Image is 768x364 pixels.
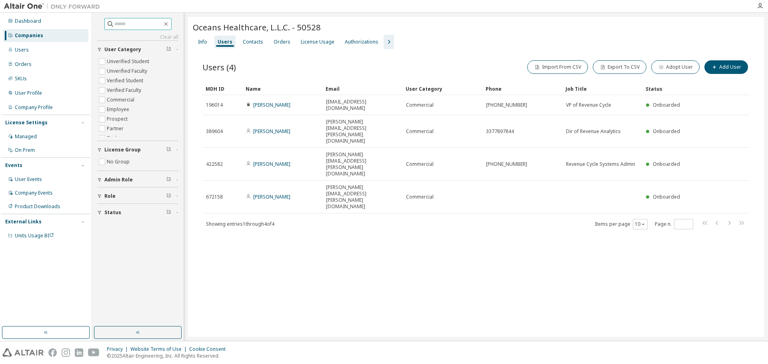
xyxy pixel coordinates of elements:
span: [PHONE_NUMBER] [486,102,527,108]
span: 196014 [206,102,223,108]
span: Revenue Cycle Systems Admin [566,161,635,167]
div: Company Profile [15,104,53,111]
div: Orders [274,39,290,45]
div: Users [218,39,232,45]
label: Verified Student [107,76,145,86]
div: SKUs [15,76,27,82]
button: License Group [97,141,178,159]
img: altair_logo.svg [2,348,44,357]
span: [PHONE_NUMBER] [486,161,527,167]
a: Clear all [97,34,178,40]
button: Role [97,187,178,205]
label: Prospect [107,114,129,124]
div: On Prem [15,147,35,153]
span: Onboarded [653,193,680,200]
div: Status [646,82,702,95]
button: Import From CSV [527,60,588,74]
div: Events [5,162,22,169]
div: MDH ID [206,82,239,95]
span: Commercial [406,102,434,108]
span: 3377897844 [486,128,514,135]
label: No Group [107,157,131,167]
div: Companies [15,32,43,39]
span: [PERSON_NAME][EMAIL_ADDRESS][PERSON_NAME][DOMAIN_NAME] [326,151,399,177]
button: 10 [635,221,646,227]
span: Showing entries 1 through 4 of 4 [206,221,274,227]
span: [PERSON_NAME][EMAIL_ADDRESS][PERSON_NAME][DOMAIN_NAME] [326,119,399,144]
div: Orders [15,61,32,68]
span: 422582 [206,161,223,167]
a: [PERSON_NAME] [253,101,290,108]
div: Users [15,47,29,53]
span: Commercial [406,128,434,135]
span: Role [104,193,116,199]
img: instagram.svg [62,348,70,357]
div: Company Events [15,190,53,196]
span: Oceans Healthcare, L.L.C. - 50528 [193,22,321,33]
span: Commercial [406,161,434,167]
button: Status [97,204,178,221]
span: [EMAIL_ADDRESS][DOMAIN_NAME] [326,99,399,111]
div: License Usage [301,39,334,45]
div: Managed [15,133,37,140]
img: facebook.svg [48,348,57,357]
button: Adopt User [651,60,700,74]
div: Phone [486,82,559,95]
a: [PERSON_NAME] [253,161,290,167]
span: 672158 [206,194,223,200]
div: Privacy [107,346,130,352]
span: [PERSON_NAME][EMAIL_ADDRESS][PERSON_NAME][DOMAIN_NAME] [326,184,399,210]
span: Clear filter [166,177,171,183]
div: Job Title [566,82,639,95]
label: Unverified Student [107,57,151,66]
button: Admin Role [97,171,178,189]
img: youtube.svg [88,348,100,357]
div: Info [198,39,207,45]
div: Product Downloads [15,203,60,210]
button: Export To CSV [593,60,646,74]
div: Contacts [243,39,263,45]
span: Admin Role [104,177,133,183]
div: Website Terms of Use [130,346,189,352]
span: Onboarded [653,128,680,135]
span: Users (4) [202,62,236,73]
span: Status [104,209,121,216]
span: Onboarded [653,161,680,167]
label: Commercial [107,95,136,105]
span: 389604 [206,128,223,135]
a: [PERSON_NAME] [253,193,290,200]
span: License Group [104,147,141,153]
img: Altair One [4,2,104,10]
label: Verified Faculty [107,86,143,95]
span: User Category [104,46,141,53]
button: Add User [704,60,748,74]
label: Partner [107,124,125,133]
div: Cookie Consent [189,346,230,352]
div: Email [326,82,399,95]
label: Employee [107,105,131,114]
a: [PERSON_NAME] [253,128,290,135]
span: VP of Revenue Cycle [566,102,611,108]
span: Commercial [406,194,434,200]
span: Page n. [655,219,693,229]
div: Dashboard [15,18,41,24]
label: Unverified Faculty [107,66,149,76]
span: Clear filter [166,46,171,53]
div: User Profile [15,90,42,96]
span: Dir of Revenue Analytics [566,128,621,135]
span: Clear filter [166,193,171,199]
div: License Settings [5,119,48,126]
span: Clear filter [166,209,171,216]
div: Name [246,82,319,95]
div: Authorizations [345,39,378,45]
span: Clear filter [166,147,171,153]
span: Units Usage BI [15,232,54,239]
label: Trial [107,133,118,143]
div: User Category [406,82,479,95]
div: User Events [15,176,42,183]
span: Onboarded [653,101,680,108]
div: External Links [5,219,42,225]
span: Items per page [595,219,648,229]
p: © 2025 Altair Engineering, Inc. All Rights Reserved. [107,352,230,359]
button: User Category [97,41,178,58]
